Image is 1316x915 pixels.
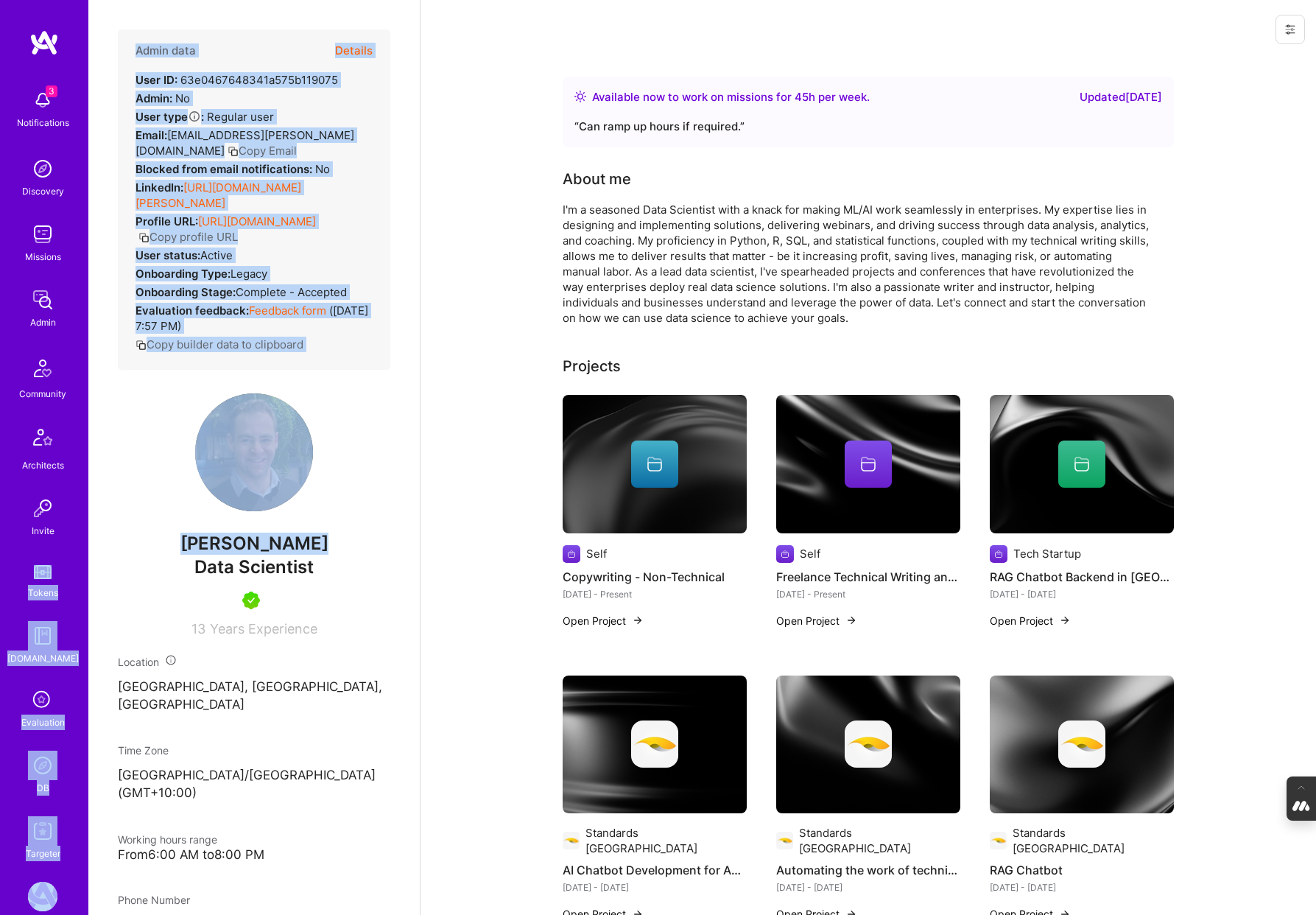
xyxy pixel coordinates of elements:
[136,109,274,125] div: Regular user
[136,267,231,281] strong: Onboarding Type:
[19,386,66,402] div: Community
[34,565,52,579] img: tokens
[118,833,217,846] span: Working hours range
[28,882,57,911] img: A.Team: Leading A.Team's Marketing & DemandGen
[776,613,857,628] button: Open Project
[236,285,347,299] span: Complete - Accepted
[26,846,60,861] div: Targeter
[188,110,201,123] i: Help
[136,214,198,228] strong: Profile URL:
[1058,721,1105,768] img: Company logo
[563,860,747,880] h4: AI Chatbot Development for Australian Standards
[136,161,330,177] div: No
[29,29,59,56] img: logo
[22,458,64,473] div: Architects
[136,285,236,299] strong: Onboarding Stage:
[28,154,57,183] img: discovery
[136,91,190,106] div: No
[136,303,373,334] div: ( [DATE] 7:57 PM )
[990,880,1174,895] div: [DATE] - [DATE]
[28,85,57,115] img: bell
[335,29,373,72] button: Details
[990,676,1174,814] img: cover
[800,546,820,561] div: Self
[585,825,747,856] div: Standards [GEOGRAPHIC_DATA]
[776,880,960,895] div: [DATE] - [DATE]
[136,248,200,262] strong: User status:
[845,721,892,768] img: Company logo
[25,422,60,458] img: Architects
[17,115,69,130] div: Notifications
[136,44,196,57] h4: Admin data
[586,546,607,561] div: Self
[795,90,809,104] span: 45
[25,351,60,386] img: Community
[136,340,147,351] i: icon Copy
[28,621,57,651] img: guide book
[776,395,960,533] img: cover
[210,621,317,637] span: Years Experience
[136,128,167,142] strong: Email:
[136,72,338,88] div: 63e0467648341a575b119075
[195,393,313,511] img: User Avatar
[776,567,960,586] h4: Freelance Technical Writing and Content Creation
[1013,825,1174,856] div: Standards [GEOGRAPHIC_DATA]
[198,214,316,228] a: [URL][DOMAIN_NAME]
[118,744,169,757] span: Time Zone
[136,73,177,87] strong: User ID:
[28,220,57,249] img: teamwork
[228,146,239,157] i: icon Copy
[1080,88,1162,106] div: Updated [DATE]
[563,355,621,377] div: Projects
[563,567,747,586] h4: Copywriting - Non-Technical
[592,88,870,106] div: Available now to work on missions for h per week .
[136,110,204,124] strong: User type :
[563,202,1152,326] div: I'm a seasoned Data Scientist with a knack for making ML/AI work seamlessly in enterprises. My ex...
[25,249,61,264] div: Missions
[249,304,326,318] a: Feedback form
[24,882,61,911] a: A.Team: Leading A.Team's Marketing & DemandGen
[632,614,644,626] img: arrow-right
[563,395,747,533] img: cover
[37,780,49,796] div: DB
[776,676,960,814] img: cover
[118,894,190,906] span: Phone Number
[7,651,79,666] div: [DOMAIN_NAME]
[21,715,65,730] div: Evaluation
[990,567,1174,586] h4: RAG Chatbot Backend in [GEOGRAPHIC_DATA]
[22,183,64,199] div: Discovery
[574,118,1162,136] div: “ Can ramp up hours if required. ”
[563,880,747,895] div: [DATE] - [DATE]
[990,545,1007,563] img: Company logo
[1013,546,1081,561] div: Tech Startup
[30,315,56,330] div: Admin
[776,545,794,563] img: Company logo
[799,825,960,856] div: Standards [GEOGRAPHIC_DATA]
[28,494,57,523] img: Invite
[242,592,260,609] img: A.Teamer in Residence
[776,832,793,849] img: Company logo
[118,533,390,555] span: [PERSON_NAME]
[990,832,1007,849] img: Company logo
[631,721,678,768] img: Company logo
[28,585,58,600] div: Tokens
[136,304,249,318] strong: Evaluation feedback:
[563,168,631,190] div: About me
[194,556,314,578] span: Data Scientist
[138,229,238,245] button: Copy profile URL
[136,180,301,210] a: [URL][DOMAIN_NAME][PERSON_NAME]
[990,860,1174,880] h4: RAG Chatbot
[845,614,857,626] img: arrow-right
[32,523,54,539] div: Invite
[29,687,57,715] i: icon SelectionTeam
[136,180,183,194] strong: LinkedIn:
[563,832,580,849] img: Company logo
[990,613,1071,628] button: Open Project
[136,337,303,352] button: Copy builder data to clipboard
[231,267,267,281] span: legacy
[136,162,315,176] strong: Blocked from email notifications:
[136,91,172,105] strong: Admin:
[563,545,580,563] img: Company logo
[228,143,297,158] button: Copy Email
[118,654,390,670] div: Location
